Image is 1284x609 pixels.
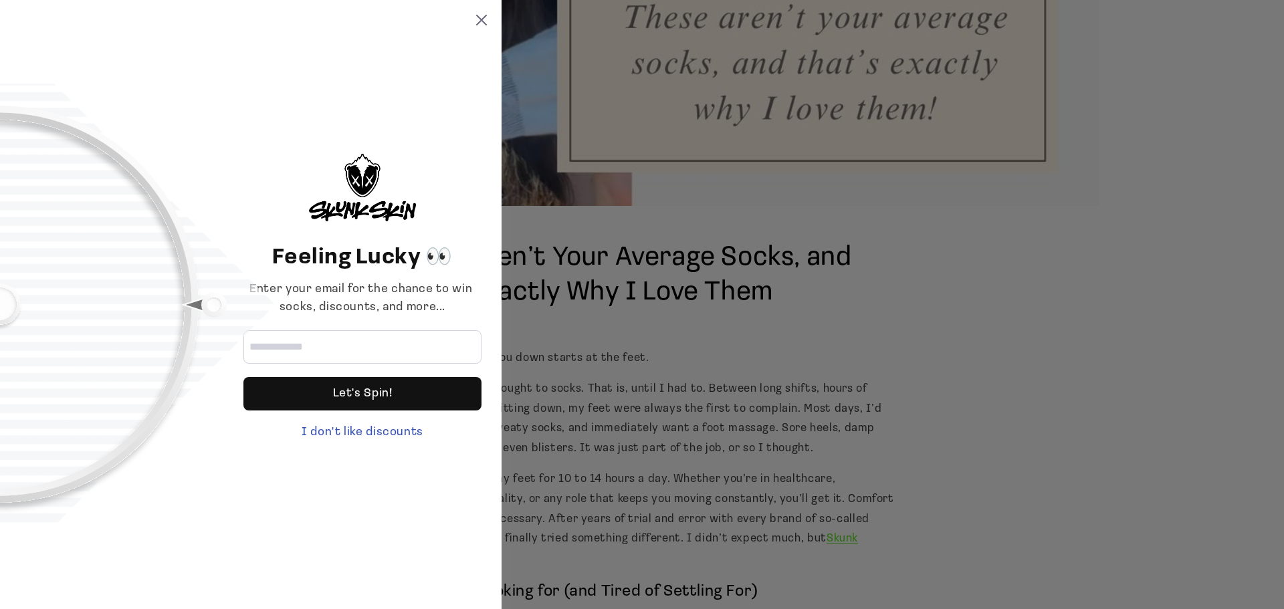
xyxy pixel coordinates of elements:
[243,424,481,442] div: I don't like discounts
[333,377,393,410] div: Let's Spin!
[243,281,481,317] div: Enter your email for the chance to win socks, discounts, and more...
[309,154,416,221] img: logo
[243,330,481,364] input: Email address
[243,242,481,274] header: Feeling Lucky 👀
[243,377,481,410] div: Let's Spin!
